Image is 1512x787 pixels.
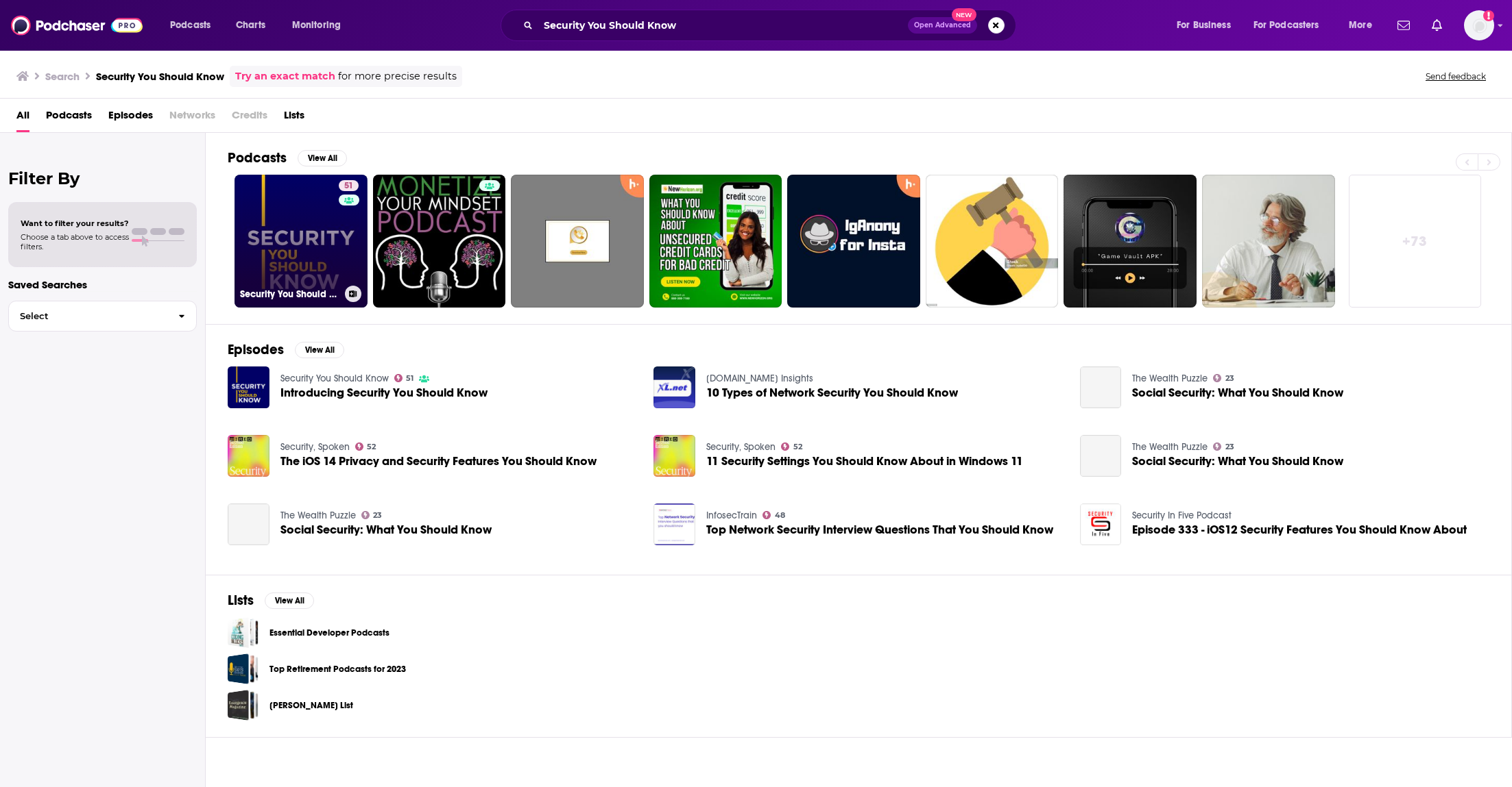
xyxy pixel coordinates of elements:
[228,149,347,166] a: PodcastsView All
[367,444,376,450] span: 52
[280,387,488,399] a: Introducing Security You Should Know
[781,442,802,451] a: 52
[514,10,1029,41] div: Search podcasts, credits, & more...
[538,14,908,36] input: Search podcasts, credits, & more...
[1483,10,1494,21] svg: Add a profile image
[228,435,269,477] img: The iOS 14 Privacy and Security Features You Should Know
[1132,441,1208,453] a: The Wealth Puzzle
[169,104,215,132] span: Networks
[228,503,269,545] a: Social Security: What You Should Know
[653,366,695,408] a: 10 Types of Network Security You Should Know
[8,278,197,291] p: Saved Searches
[1349,16,1372,35] span: More
[706,455,1023,467] a: 11 Security Settings You Should Know About in Windows 11
[1132,524,1467,536] span: Episode 333 - iOS12 Security Features You Should Know About
[406,375,413,382] span: 51
[706,387,958,399] span: 10 Types of Network Security You Should Know
[292,16,341,35] span: Monitoring
[653,435,695,477] img: 11 Security Settings You Should Know About in Windows 11
[1464,10,1494,40] span: Logged in as carolinebresler
[763,511,785,519] a: 48
[280,524,492,536] a: Social Security: What You Should Know
[8,301,197,332] button: Select
[284,104,304,132] a: Lists
[1339,14,1389,36] button: open menu
[240,288,339,300] h3: Security You Should Know
[1177,16,1231,35] span: For Business
[706,441,776,453] a: Security, Spoken
[269,625,389,640] a: Essential Developer Podcasts
[1253,16,1319,35] span: For Podcasters
[280,373,389,384] a: Security You Should Know
[228,366,269,408] img: Introducing Security You Should Know
[1167,14,1248,36] button: open menu
[108,104,153,132] span: Episodes
[1080,366,1122,408] a: Social Security: What You Should Know
[8,168,197,188] h2: Filter By
[45,70,80,83] h3: Search
[228,149,287,166] h2: Podcasts
[228,341,284,358] h2: Episodes
[339,180,359,191] a: 51
[228,653,259,684] a: Top Retirement Podcasts for 2023
[914,22,971,29] span: Open Advanced
[1132,387,1343,399] a: Social Security: What You Should Know
[21,218,129,228] span: Want to filter your results?
[653,503,695,545] img: Top Network Security Interview Questions That You Should Know
[280,455,597,467] a: The iOS 14 Privacy and Security Features You Should Know
[1132,373,1208,384] a: The Wealth Puzzle
[793,444,802,450] span: 52
[1349,175,1482,308] a: +73
[952,8,976,21] span: New
[1080,435,1122,477] a: Social Security: What You Should Know
[338,68,457,84] span: for more precise results
[1426,14,1448,37] a: Show notifications dropdown
[1213,442,1234,451] a: 23
[775,512,785,519] span: 48
[1421,71,1490,82] button: Send feedback
[373,512,382,519] span: 23
[236,16,265,35] span: Charts
[21,232,129,251] span: Choose a tab above to access filters.
[228,690,259,721] a: Marcus Lohrmann_Religion_Total List
[170,16,211,35] span: Podcasts
[1464,10,1494,40] button: Show profile menu
[235,175,368,308] a: 51Security You Should Know
[298,150,347,166] button: View All
[1392,14,1415,37] a: Show notifications dropdown
[1132,510,1232,521] a: Security In Five Podcast
[1464,10,1494,40] img: User Profile
[269,662,406,677] a: Top Retirement Podcasts for 2023
[9,312,167,321] span: Select
[228,617,259,648] a: Essential Developer Podcasts
[1080,503,1122,545] img: Episode 333 - iOS12 Security Features You Should Know About
[1245,14,1339,36] button: open menu
[1225,444,1234,450] span: 23
[11,12,143,38] a: Podchaser - Follow, Share and Rate Podcasts
[227,14,274,36] a: Charts
[46,104,92,132] a: Podcasts
[269,698,353,713] a: [PERSON_NAME] List
[96,70,224,83] h3: Security You Should Know
[228,592,314,609] a: ListsView All
[908,17,977,34] button: Open AdvancedNew
[232,104,267,132] span: Credits
[160,14,228,36] button: open menu
[1132,455,1343,467] span: Social Security: What You Should Know
[706,524,1053,536] a: Top Network Security Interview Questions That You Should Know
[1213,374,1234,382] a: 23
[16,104,29,132] a: All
